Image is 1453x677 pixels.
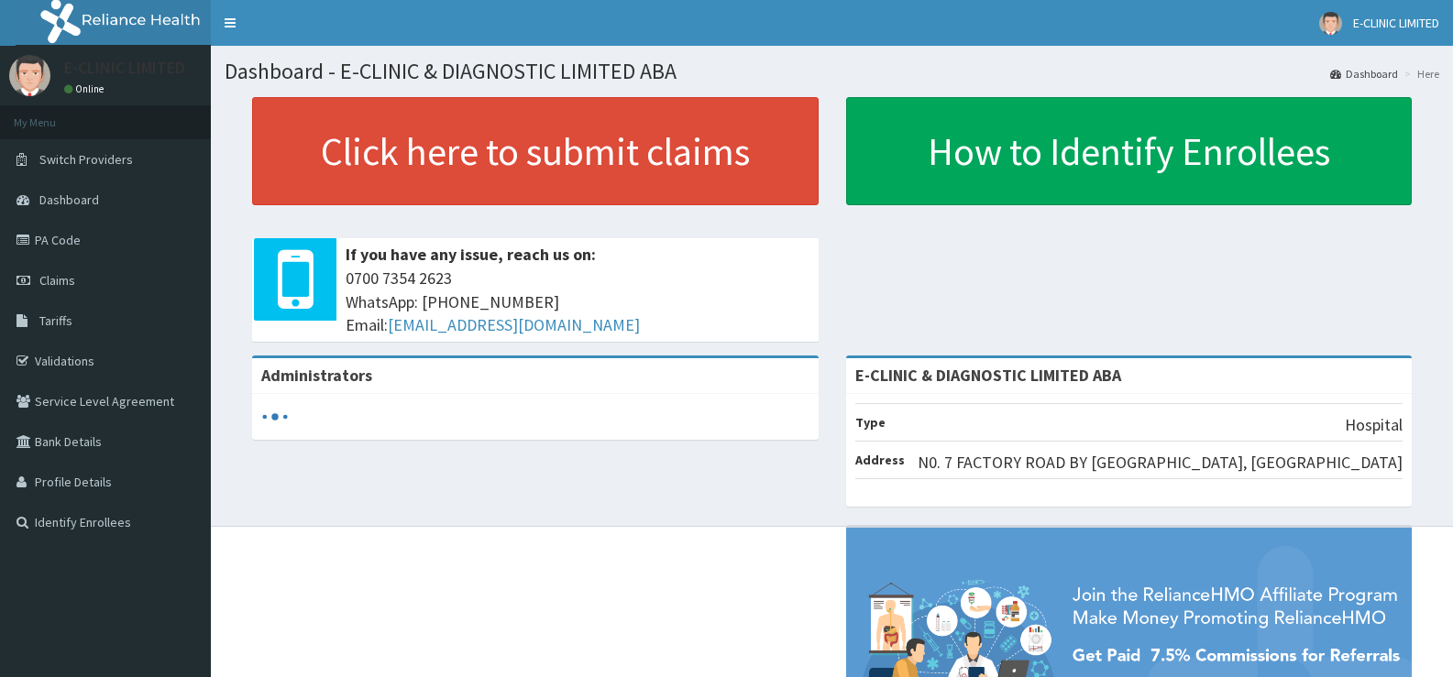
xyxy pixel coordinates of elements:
span: E-CLINIC LIMITED [1353,15,1439,31]
img: User Image [1319,12,1342,35]
img: User Image [9,55,50,96]
strong: E-CLINIC & DIAGNOSTIC LIMITED ABA [855,365,1121,386]
a: Dashboard [1330,66,1398,82]
a: How to Identify Enrollees [846,97,1413,205]
svg: audio-loading [261,403,289,431]
span: 0700 7354 2623 WhatsApp: [PHONE_NUMBER] Email: [346,267,809,337]
p: N0. 7 FACTORY ROAD BY [GEOGRAPHIC_DATA], [GEOGRAPHIC_DATA] [918,451,1403,475]
b: Administrators [261,365,372,386]
b: If you have any issue, reach us on: [346,244,596,265]
span: Claims [39,272,75,289]
span: Dashboard [39,191,99,208]
li: Here [1400,66,1439,82]
a: Online [64,82,108,95]
h1: Dashboard - E-CLINIC & DIAGNOSTIC LIMITED ABA [225,60,1439,83]
span: Tariffs [39,312,72,329]
b: Address [855,452,905,468]
span: Switch Providers [39,151,133,168]
p: Hospital [1345,413,1403,437]
a: [EMAIL_ADDRESS][DOMAIN_NAME] [388,314,640,335]
p: E-CLINIC LIMITED [64,60,185,76]
b: Type [855,414,886,431]
a: Click here to submit claims [252,97,819,205]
